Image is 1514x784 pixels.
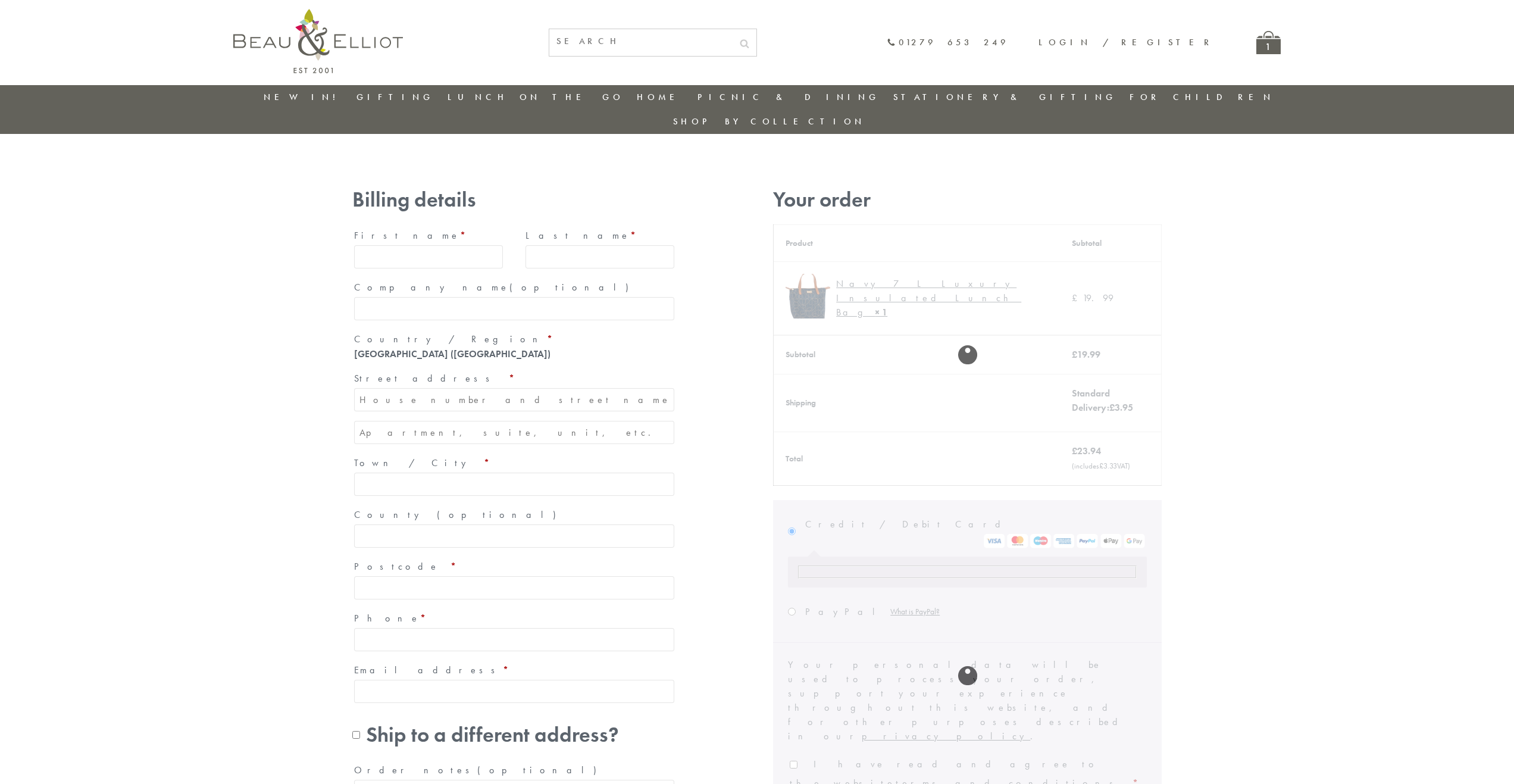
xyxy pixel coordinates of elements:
span: (optional) [437,508,563,521]
a: Shop by collection [673,115,865,127]
input: SEARCH [549,29,733,54]
a: Login / Register [1038,36,1215,48]
label: County [354,505,674,524]
a: New in! [264,91,343,103]
input: Ship to a different address? [352,731,360,739]
a: Lunch On The Go [448,91,624,103]
a: Picnic & Dining [697,91,880,103]
label: First name [354,226,503,245]
label: Postcode [354,557,674,576]
a: Stationery & Gifting [893,91,1116,103]
a: 1 [1256,31,1281,54]
strong: [GEOGRAPHIC_DATA] ([GEOGRAPHIC_DATA]) [354,348,550,360]
img: logo [233,9,403,73]
label: Email address [354,661,674,680]
input: House number and street name [354,388,674,411]
a: 01279 653 249 [887,38,1009,48]
a: Gifting [356,91,434,103]
input: Apartment, suite, unit, etc. (optional) [354,421,674,444]
h3: Your order [773,188,1162,212]
label: Country / Region [354,330,674,349]
span: Ship to a different address? [366,723,619,747]
label: Town / City [354,454,674,473]
span: (optional) [477,764,603,776]
h3: Billing details [352,188,676,212]
label: Street address [354,369,674,388]
a: Home [637,91,684,103]
label: Company name [354,278,674,297]
label: Last name [525,226,674,245]
a: For Children [1130,91,1274,103]
label: Phone [354,609,674,628]
label: Order notes [354,761,674,780]
span: (optional) [509,281,636,293]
